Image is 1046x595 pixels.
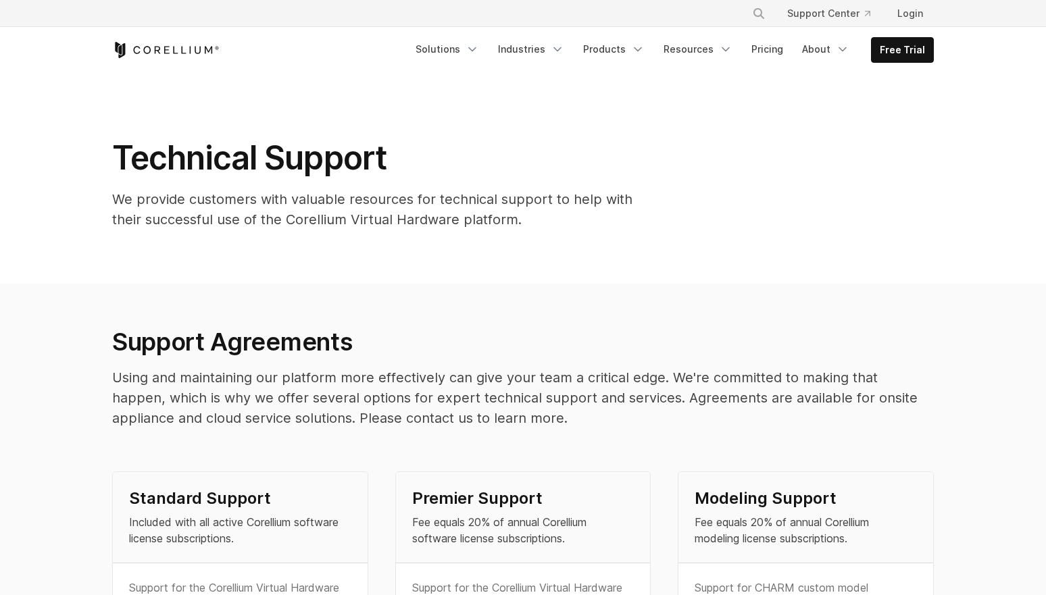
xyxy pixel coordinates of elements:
[112,42,220,58] a: Corellium Home
[794,37,857,61] a: About
[407,37,487,61] a: Solutions
[575,37,653,61] a: Products
[872,38,933,62] a: Free Trial
[112,189,653,230] p: We provide customers with valuable resources for technical support to help with their successful ...
[655,37,741,61] a: Resources
[112,327,934,357] h2: Support Agreements
[736,1,934,26] div: Navigation Menu
[695,488,917,509] h4: Modeling Support
[412,514,634,546] p: Fee equals 20% of annual Corellium software license subscriptions.
[490,37,572,61] a: Industries
[747,1,771,26] button: Search
[776,1,881,26] a: Support Center
[695,514,917,546] p: Fee equals 20% of annual Corellium modeling license subscriptions.
[887,1,934,26] a: Login
[112,367,934,428] p: Using and maintaining our platform more effectively can give your team a critical edge. We're com...
[743,37,791,61] a: Pricing
[412,488,634,509] h4: Premier Support
[129,488,351,509] h4: Standard Support
[112,138,653,178] h1: Technical Support
[129,514,351,546] p: Included with all active Corellium software license subscriptions.
[407,37,934,63] div: Navigation Menu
